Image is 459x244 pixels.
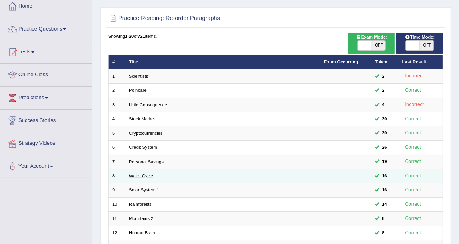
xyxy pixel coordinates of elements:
[129,145,157,150] a: Credit System
[129,187,159,192] a: Solar System 1
[129,131,163,136] a: Cryptocurrencies
[108,212,125,226] td: 11
[108,69,125,83] td: 1
[129,88,147,93] a: Poincare
[108,140,125,155] td: 6
[129,102,167,107] a: Little Consequence
[108,169,125,183] td: 8
[402,115,424,123] div: Correct
[348,33,395,54] div: Show exams occurring in exams
[129,173,153,178] a: Water Cycle
[137,34,145,39] b: 721
[125,34,134,39] b: 1-20
[0,41,92,61] a: Tests
[108,13,316,24] h2: Practice Reading: Re-order Paragraphs
[371,55,398,69] th: Taken
[372,41,386,50] span: OFF
[108,112,125,126] td: 4
[0,110,92,130] a: Success Stories
[108,55,125,69] th: #
[0,87,92,107] a: Predictions
[398,55,443,69] th: Last Result
[129,159,164,164] a: Personal Savings
[380,201,390,208] span: You can still take this question
[129,216,153,221] a: Mountains 2
[380,73,387,80] span: You can still take this question
[108,183,125,197] td: 9
[402,201,424,209] div: Correct
[108,226,125,240] td: 12
[402,144,424,152] div: Correct
[0,132,92,152] a: Strategy Videos
[402,34,437,41] span: Time Mode:
[402,229,424,237] div: Correct
[129,230,155,235] a: Human Brain
[353,34,390,41] span: Exam Mode:
[108,155,125,169] td: 7
[402,129,424,137] div: Correct
[0,155,92,175] a: Your Account
[0,18,92,38] a: Practice Questions
[380,187,390,194] span: You can still take this question
[402,87,424,95] div: Correct
[402,186,424,194] div: Correct
[380,101,387,108] span: You can still take this question
[324,59,358,64] a: Exam Occurring
[129,116,155,121] a: Stock Market
[402,215,424,223] div: Correct
[402,72,427,80] div: Incorrect
[402,158,424,166] div: Correct
[380,116,390,123] span: You cannot take this question anymore
[108,83,125,98] td: 2
[129,74,148,79] a: Scientists
[125,55,320,69] th: Title
[108,33,443,39] div: Showing of items.
[108,98,125,112] td: 3
[380,158,390,165] span: You can still take this question
[380,230,387,237] span: You can still take this question
[108,197,125,211] td: 10
[380,130,390,137] span: You cannot take this question anymore
[380,87,387,94] span: You can still take this question
[420,41,434,50] span: OFF
[108,126,125,140] td: 5
[380,215,387,222] span: You can still take this question
[402,101,427,109] div: Incorrect
[402,172,424,180] div: Correct
[129,202,152,207] a: Rainforests
[380,173,390,180] span: You can still take this question
[380,144,390,151] span: You can still take this question
[0,64,92,84] a: Online Class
